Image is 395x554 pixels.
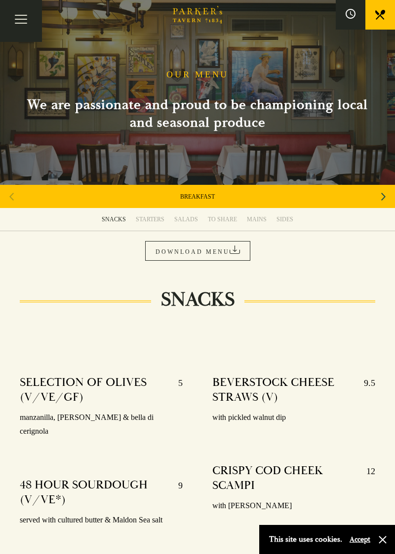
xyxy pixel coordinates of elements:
[356,463,375,493] p: 12
[247,215,267,223] div: MAINS
[378,535,388,545] button: Close and accept
[208,215,237,223] div: TO SHARE
[212,463,356,493] h4: CRISPY COD CHEEK SCAMPI
[276,215,293,223] div: SIDES
[354,375,375,405] p: 9.5
[174,215,198,223] div: SALADS
[151,288,244,312] h2: SNACKS
[212,375,354,405] h4: BEVERSTOCK CHEESE STRAWS (V)
[168,375,183,405] p: 5
[131,208,169,231] a: STARTERS
[145,241,250,261] a: DOWNLOAD MENU
[166,69,229,80] h1: OUR MENU
[180,193,215,201] a: BREAKFAST
[136,215,164,223] div: STARTERS
[20,375,168,405] h4: SELECTION OF OLIVES (V/VE/GF)
[168,478,183,507] p: 9
[203,208,242,231] a: TO SHARE
[20,478,168,507] h4: 48 HOUR SOURDOUGH (V/VE*)
[212,499,375,513] p: with [PERSON_NAME]
[102,215,126,223] div: SNACKS
[377,186,390,208] div: Next slide
[169,208,203,231] a: SALADS
[20,513,183,527] p: served with cultured butter & Maldon Sea salt
[212,411,375,425] p: with pickled walnut dip
[15,96,380,132] h2: We are passionate and proud to be championing local and seasonal produce
[242,208,272,231] a: MAINS
[269,532,342,547] p: This site uses cookies.
[20,411,183,439] p: manzanilla, [PERSON_NAME] & bella di cerignola
[97,208,131,231] a: SNACKS
[272,208,298,231] a: SIDES
[350,535,370,544] button: Accept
